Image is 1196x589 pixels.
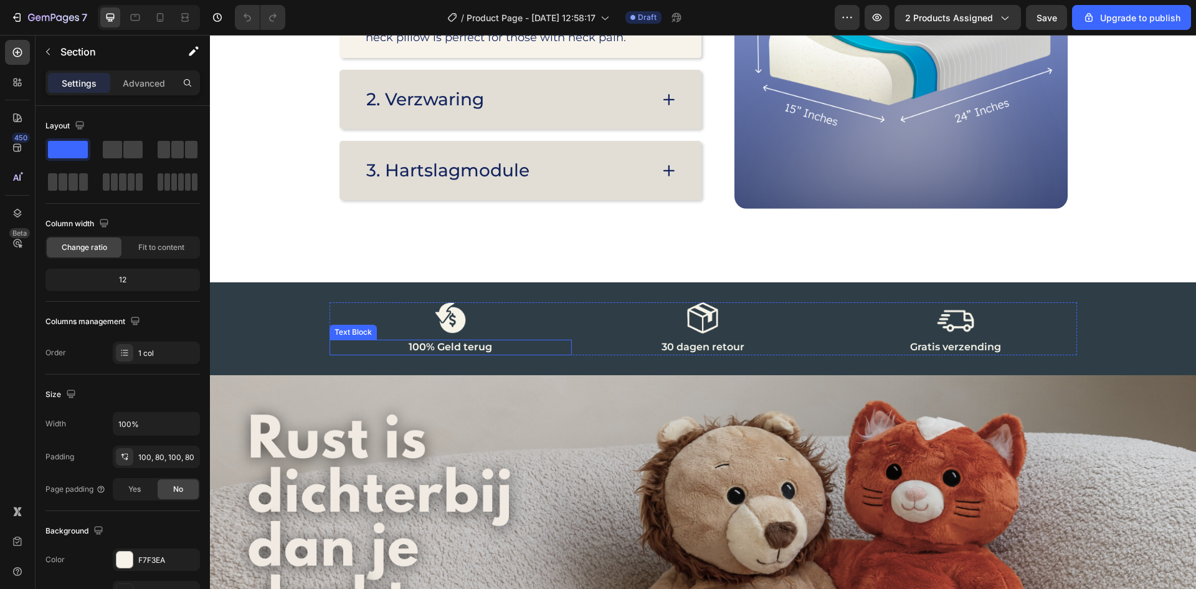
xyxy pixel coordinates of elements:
img: gempages_581040431320531881-02fb8fe5-f3ca-4025-a4a8-d5e60a1e244e.png [477,267,508,299]
div: Color [45,554,65,565]
div: Text Block [122,292,164,303]
p: Settings [62,77,97,90]
img: gempages_581040431320531881-dd701b75-6e20-43cd-bc10-2a44d87e7060.png [727,267,764,305]
div: Order [45,347,66,358]
button: Save [1026,5,1067,30]
div: Padding [45,451,74,462]
span: Change ratio [62,242,107,253]
div: Upgrade to publish [1083,11,1180,24]
div: Beta [9,228,30,238]
p: 7 [82,10,87,25]
iframe: To enrich screen reader interactions, please activate Accessibility in Grammarly extension settings [210,35,1196,589]
p: Section [60,44,163,59]
span: / [461,11,464,24]
span: Draft [638,12,657,23]
div: Column width [45,216,112,232]
span: No [173,484,183,495]
p: Gratis verzending [625,306,865,319]
p: 100% Geld terug [121,306,361,319]
div: 12 [48,271,197,289]
div: Page padding [45,484,106,495]
span: Fit to content [138,242,184,253]
div: 450 [12,133,30,143]
span: Save [1037,12,1057,23]
button: Upgrade to publish [1072,5,1191,30]
input: Auto [113,413,199,435]
div: Layout [45,118,87,135]
p: 3. Hartslagmodule [156,125,320,146]
p: 30 dagen retour [373,306,613,319]
div: F7F3EA [138,555,197,566]
div: Width [45,418,66,429]
div: Undo/Redo [235,5,285,30]
button: 7 [5,5,93,30]
div: 100, 80, 100, 80 [138,452,197,463]
button: 2 products assigned [895,5,1021,30]
div: 1 col [138,348,197,359]
span: Product Page - [DATE] 12:58:17 [467,11,596,24]
span: 2 products assigned [905,11,993,24]
p: 2. Verzwaring [156,54,274,75]
span: Yes [128,484,141,495]
p: Advanced [123,77,165,90]
div: Size [45,386,78,403]
div: Columns management [45,314,143,330]
div: Background [45,523,106,540]
img: gempages_581040431320531881-6c3983fd-5ace-4868-a7ed-8aac1a9732e0.png [225,267,256,299]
